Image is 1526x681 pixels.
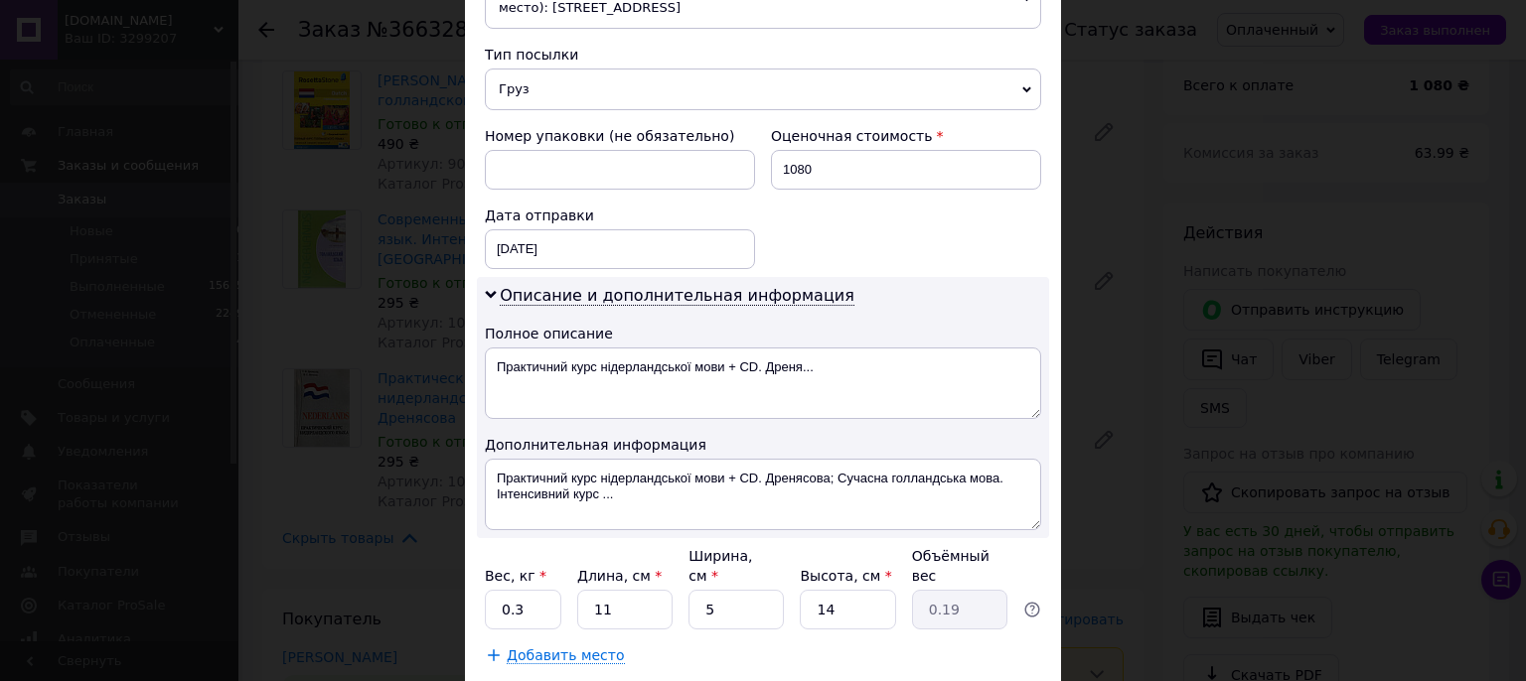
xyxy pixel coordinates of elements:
[485,568,546,584] label: Вес, кг
[800,568,891,584] label: Высота, см
[912,546,1007,586] div: Объёмный вес
[500,286,854,306] span: Описание и дополнительная информация
[507,647,625,664] span: Добавить место
[771,126,1041,146] div: Оценочная стоимость
[688,548,752,584] label: Ширина, см
[485,126,755,146] div: Номер упаковки (не обязательно)
[485,205,755,225] div: Дата отправки
[485,435,1041,455] div: Дополнительная информация
[485,459,1041,530] textarea: Практичний курс нідерландської мови + CD. Дренясова; Сучасна голландська мова. Інтенсивний курс ...
[577,568,662,584] label: Длина, см
[485,324,1041,343] div: Полное описание
[485,47,578,63] span: Тип посылки
[485,68,1041,110] span: Груз
[485,347,1041,419] textarea: Практичний курс нідерландської мови + CD. Дреня...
